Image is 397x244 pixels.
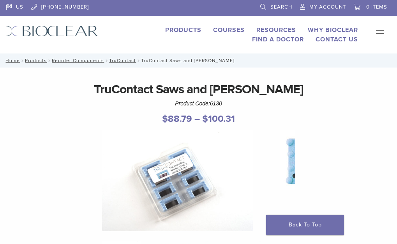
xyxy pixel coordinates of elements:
[280,130,377,190] img: TruContact Saws and Sanders - Image 2
[194,113,200,125] span: –
[47,59,52,62] span: /
[20,59,25,62] span: /
[210,100,222,107] span: 6130
[136,59,141,62] span: /
[266,215,344,235] a: Back To Top
[370,25,391,37] nav: Primary Navigation
[104,59,109,62] span: /
[52,58,104,63] a: Reorder Components
[162,113,192,125] bdi: 88.79
[309,4,346,10] span: My Account
[165,26,201,34] a: Products
[252,36,304,43] a: Find A Doctor
[175,100,222,107] span: Product Code:
[213,26,245,34] a: Courses
[25,58,47,63] a: Products
[256,26,296,34] a: Resources
[6,80,391,99] h1: TruContact Saws and [PERSON_NAME]
[3,58,20,63] a: Home
[202,113,208,125] span: $
[102,130,253,231] img: TruContact-Blue-2
[202,113,235,125] bdi: 100.31
[366,4,387,10] span: 0 items
[6,25,98,37] img: Bioclear
[316,36,358,43] a: Contact Us
[109,58,136,63] a: TruContact
[162,113,168,125] span: $
[308,26,358,34] a: Why Bioclear
[270,4,292,10] span: Search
